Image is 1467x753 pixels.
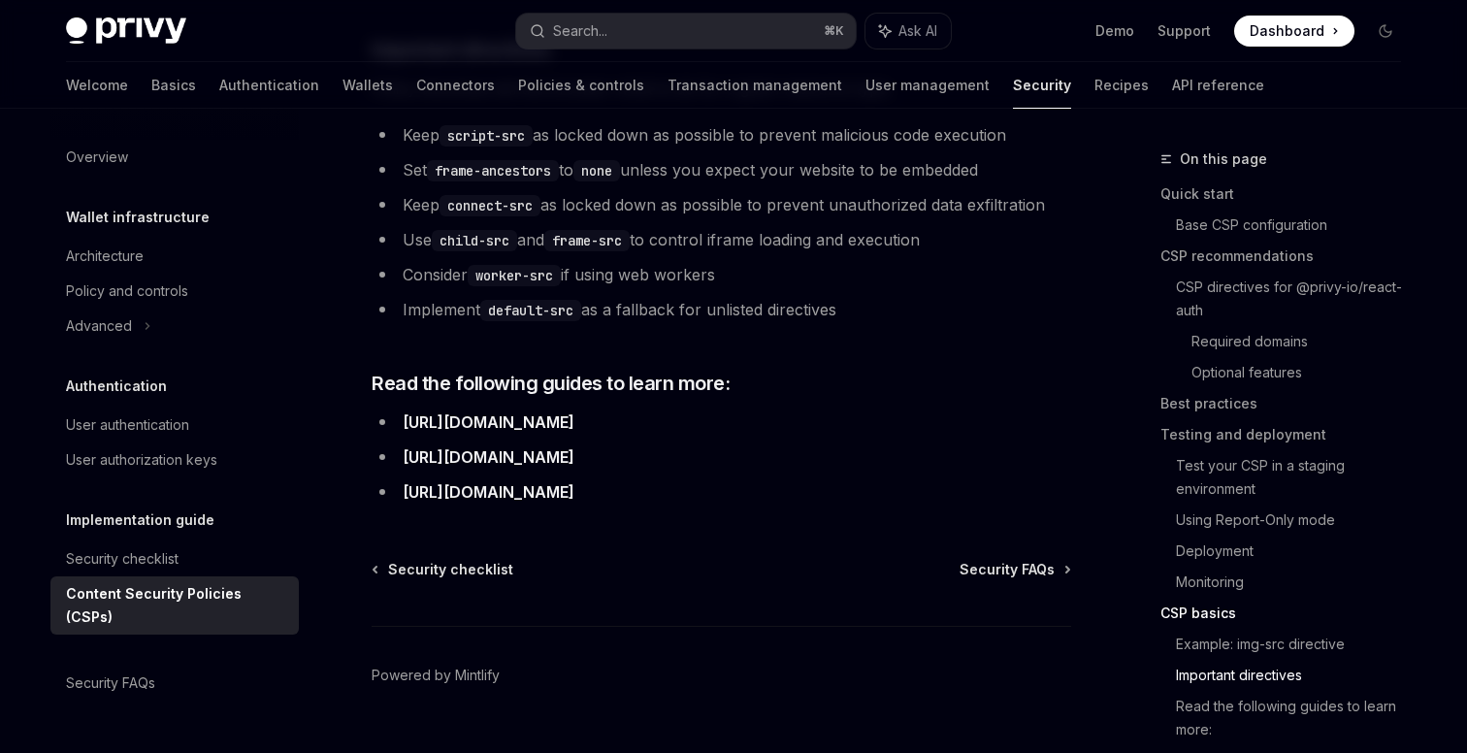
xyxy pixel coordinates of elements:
[1157,21,1211,41] a: Support
[824,23,844,39] span: ⌘ K
[1160,241,1417,272] a: CSP recommendations
[403,447,574,468] a: [URL][DOMAIN_NAME]
[440,195,540,216] code: connect-src
[1176,505,1417,536] a: Using Report-Only mode
[66,448,217,472] div: User authorization keys
[66,413,189,437] div: User authentication
[427,160,559,181] code: frame-ancestors
[342,62,393,109] a: Wallets
[1172,62,1264,109] a: API reference
[66,375,167,398] h5: Authentication
[544,230,630,251] code: frame-src
[865,14,951,49] button: Ask AI
[1176,660,1417,691] a: Important directives
[1191,357,1417,388] a: Optional features
[1095,21,1134,41] a: Demo
[1370,16,1401,47] button: Toggle dark mode
[1160,598,1417,629] a: CSP basics
[66,582,287,629] div: Content Security Policies (CSPs)
[1176,567,1417,598] a: Monitoring
[66,508,214,532] h5: Implementation guide
[372,121,1071,148] li: Keep as locked down as possible to prevent malicious code execution
[1250,21,1324,41] span: Dashboard
[553,19,607,43] div: Search...
[50,576,299,635] a: Content Security Policies (CSPs)
[50,408,299,442] a: User authentication
[1180,147,1267,171] span: On this page
[1176,691,1417,745] a: Read the following guides to learn more:
[50,541,299,576] a: Security checklist
[440,125,533,147] code: script-src
[374,560,513,579] a: Security checklist
[1176,210,1417,241] a: Base CSP configuration
[66,671,155,695] div: Security FAQs
[372,261,1071,288] li: Consider if using web workers
[66,279,188,303] div: Policy and controls
[403,412,574,433] a: [URL][DOMAIN_NAME]
[432,230,517,251] code: child-src
[66,245,144,268] div: Architecture
[1234,16,1354,47] a: Dashboard
[1176,272,1417,326] a: CSP directives for @privy-io/react-auth
[1094,62,1149,109] a: Recipes
[403,482,574,503] a: [URL][DOMAIN_NAME]
[1176,450,1417,505] a: Test your CSP in a staging environment
[372,226,1071,253] li: Use and to control iframe loading and execution
[416,62,495,109] a: Connectors
[1013,62,1071,109] a: Security
[372,156,1071,183] li: Set to unless you expect your website to be embedded
[66,206,210,229] h5: Wallet infrastructure
[1176,629,1417,660] a: Example: img-src directive
[1160,388,1417,419] a: Best practices
[468,265,561,286] code: worker-src
[1160,419,1417,450] a: Testing and deployment
[668,62,842,109] a: Transaction management
[372,191,1071,218] li: Keep as locked down as possible to prevent unauthorized data exfiltration
[1191,326,1417,357] a: Required domains
[573,160,620,181] code: none
[219,62,319,109] a: Authentication
[516,14,856,49] button: Search...⌘K
[50,666,299,701] a: Security FAQs
[1160,179,1417,210] a: Quick start
[388,560,513,579] span: Security checklist
[66,17,186,45] img: dark logo
[372,296,1071,323] li: Implement as a fallback for unlisted directives
[151,62,196,109] a: Basics
[518,62,644,109] a: Policies & controls
[66,146,128,169] div: Overview
[372,666,500,685] a: Powered by Mintlify
[372,370,730,397] span: Read the following guides to learn more:
[50,239,299,274] a: Architecture
[66,547,179,571] div: Security checklist
[50,442,299,477] a: User authorization keys
[898,21,937,41] span: Ask AI
[50,274,299,309] a: Policy and controls
[480,300,581,321] code: default-src
[66,62,128,109] a: Welcome
[1176,536,1417,567] a: Deployment
[66,314,132,338] div: Advanced
[865,62,990,109] a: User management
[960,560,1055,579] span: Security FAQs
[960,560,1069,579] a: Security FAQs
[50,140,299,175] a: Overview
